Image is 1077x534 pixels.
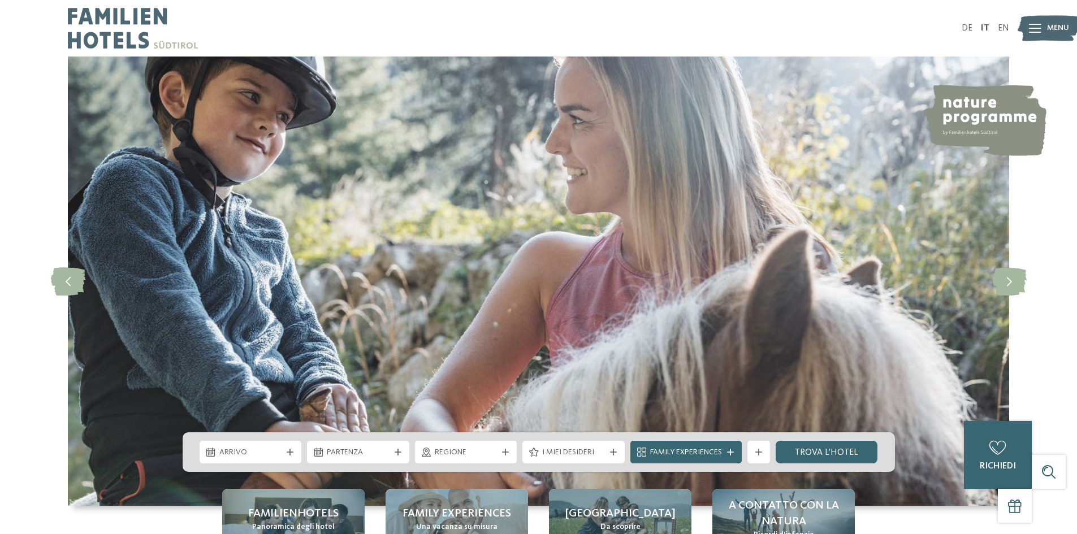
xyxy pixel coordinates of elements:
[416,522,498,533] span: Una vacanza su misura
[403,506,511,522] span: Family experiences
[542,447,605,458] span: I miei desideri
[252,522,335,533] span: Panoramica degli hotel
[600,522,641,533] span: Da scoprire
[980,462,1016,471] span: richiedi
[219,447,282,458] span: Arrivo
[981,24,989,33] a: IT
[962,24,972,33] a: DE
[964,421,1032,489] a: richiedi
[1047,23,1069,34] span: Menu
[724,498,844,529] span: A contatto con la natura
[776,441,878,463] a: trova l’hotel
[650,447,722,458] span: Family Experiences
[248,506,339,522] span: Familienhotels
[998,24,1009,33] a: EN
[68,57,1009,506] img: Family hotel Alto Adige: the happy family places!
[435,447,498,458] span: Regione
[327,447,390,458] span: Partenza
[922,85,1046,156] img: nature programme by Familienhotels Südtirol
[565,506,676,522] span: [GEOGRAPHIC_DATA]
